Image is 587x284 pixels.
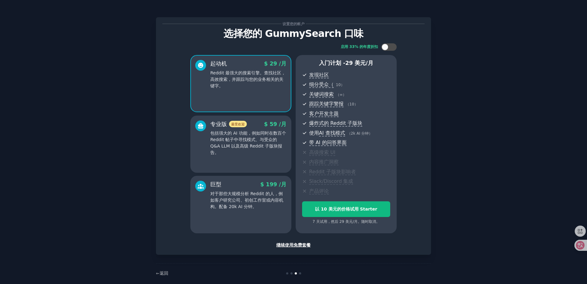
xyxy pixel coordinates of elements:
[336,83,344,87] span: 10）
[210,60,227,68] font: 起动机
[302,201,390,217] button: 以 10 美元的价格试用 Starter
[345,60,373,66] span: 29 美元/月
[264,121,286,127] span: $ 59 /月
[336,93,346,97] span: （∞）
[156,271,168,276] a: ←返回
[309,72,329,78] span: 发现社区
[341,44,378,50] div: 启用 33% 的年度折扣
[346,102,358,106] span: （10）
[309,159,339,165] span: 内容推广洞察
[162,242,425,248] div: 继续使用免费套餐
[282,21,306,27] span: 设置您的帐户
[210,120,227,128] font: 专业版
[309,188,329,195] span: 产品评论
[302,219,390,225] div: 7 天试用，然后 29 美元/月。随时取消。
[210,181,221,188] font: 巨型
[210,191,286,210] p: 对于那些大规模分析 Reddit 的人，例如客户研究公司、初创工作室或内容机构。配备 20k AI 分钟。
[309,81,334,88] span: 细分受众（
[347,131,373,136] span: （2k AI 分钟）
[309,169,356,175] span: Reddit 子版块影响者
[309,91,334,98] span: 关键词搜索
[309,120,362,127] span: 爆炸式的 Reddit 子版块
[162,28,425,39] p: 选择您的 GummySearch 口味
[264,61,286,67] span: $ 29 /月
[210,70,286,89] p: Reddit 最强大的搜索引擎。查找社区，高效搜索，并跟踪与您的业务相关的关键字。
[309,140,346,146] span: 带 AI 的问答界面
[302,206,390,212] div: 以 10 美元的价格试用 Starter
[309,101,344,107] span: 跟踪关键字警报
[319,130,345,136] span: AI 查找模式
[309,111,339,117] span: 客户开发主题
[210,130,286,156] p: 包括强大的 AI 功能，例如同时在数百个 Reddit 帖子中寻找模式、与受众的 Q&A LLM 以及高级 Reddit 子版块报告。
[309,149,335,156] span: 高级搜索 UI
[309,178,353,185] span: Slack/Discord 集成
[309,129,390,137] span: 使用
[260,181,286,187] span: $ 199 /月
[229,121,247,127] span: 最受欢迎
[302,59,390,67] p: 入门计划 -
